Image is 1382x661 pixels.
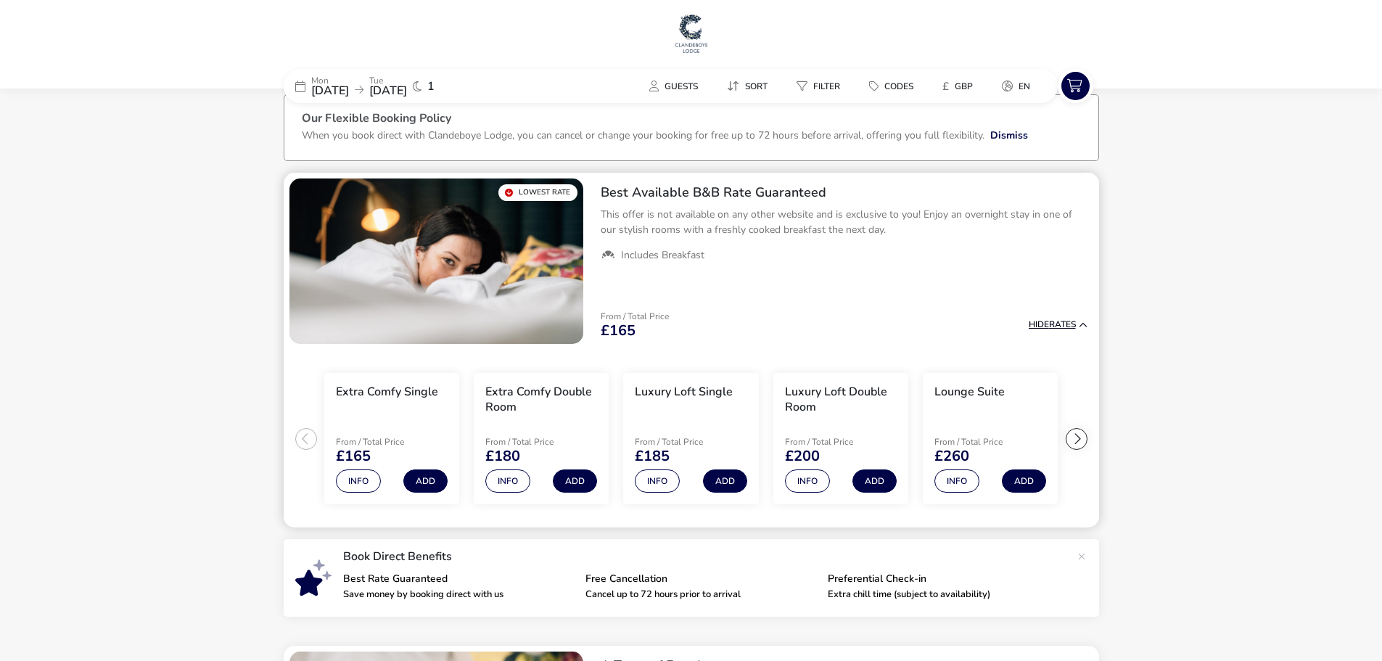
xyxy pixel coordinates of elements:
button: Add [852,469,897,493]
swiper-slide: 1 / 1 [289,178,583,344]
p: From / Total Price [601,312,669,321]
naf-pibe-menu-bar-item: Filter [785,75,857,97]
span: Sort [745,81,768,92]
p: This offer is not available on any other website and is exclusive to you! Enjoy an overnight stay... [601,207,1087,237]
img: Main Website [673,12,709,55]
button: Add [403,469,448,493]
h3: Our Flexible Booking Policy [302,112,1081,128]
p: Best Rate Guaranteed [343,574,574,584]
p: From / Total Price [785,438,888,446]
button: Info [336,469,381,493]
span: £165 [601,324,636,338]
p: Tue [369,76,407,85]
span: Guests [665,81,698,92]
span: Codes [884,81,913,92]
swiper-slide: 1 / 6 [317,367,466,511]
p: Extra chill time (subject to availability) [828,590,1058,599]
button: Guests [638,75,709,97]
naf-pibe-menu-bar-item: Sort [715,75,785,97]
span: Includes Breakfast [621,249,704,262]
button: Info [635,469,680,493]
h3: Luxury Loft Double Room [785,385,897,415]
button: Filter [785,75,852,97]
h3: Extra Comfy Single [336,385,438,400]
span: Hide [1029,319,1049,330]
p: Book Direct Benefits [343,551,1070,562]
swiper-slide: 3 / 6 [616,367,765,511]
p: Save money by booking direct with us [343,590,574,599]
p: From / Total Price [635,438,738,446]
span: Filter [813,81,840,92]
naf-pibe-menu-bar-item: en [990,75,1048,97]
button: £GBP [931,75,984,97]
div: Lowest Rate [498,184,577,201]
span: GBP [955,81,973,92]
button: Add [553,469,597,493]
p: Cancel up to 72 hours prior to arrival [585,590,816,599]
h2: Best Available B&B Rate Guaranteed [601,184,1087,201]
button: Info [785,469,830,493]
i: £ [942,79,949,94]
p: From / Total Price [934,438,1037,446]
p: Free Cancellation [585,574,816,584]
swiper-slide: 2 / 6 [466,367,616,511]
h3: Lounge Suite [934,385,1005,400]
button: Dismiss [990,128,1028,143]
span: £200 [785,449,820,464]
p: When you book direct with Clandeboye Lodge, you can cancel or change your booking for free up to ... [302,128,984,142]
swiper-slide: 5 / 6 [916,367,1065,511]
div: Best Available B&B Rate GuaranteedThis offer is not available on any other website and is exclusi... [589,173,1099,274]
div: Mon[DATE]Tue[DATE]1 [284,69,501,103]
span: [DATE] [311,83,349,99]
button: HideRates [1029,320,1087,329]
h3: Extra Comfy Double Room [485,385,597,415]
button: en [990,75,1042,97]
p: Mon [311,76,349,85]
span: en [1019,81,1030,92]
button: Add [1002,469,1046,493]
span: [DATE] [369,83,407,99]
naf-pibe-menu-bar-item: Codes [857,75,931,97]
button: Info [934,469,979,493]
p: From / Total Price [336,438,439,446]
button: Codes [857,75,925,97]
naf-pibe-menu-bar-item: £GBP [931,75,990,97]
naf-pibe-menu-bar-item: Guests [638,75,715,97]
span: £165 [336,449,371,464]
h3: Luxury Loft Single [635,385,733,400]
button: Add [703,469,747,493]
p: From / Total Price [485,438,588,446]
span: £260 [934,449,969,464]
swiper-slide: 6 / 6 [1065,367,1214,511]
span: 1 [427,81,435,92]
span: £180 [485,449,520,464]
span: £185 [635,449,670,464]
button: Sort [715,75,779,97]
button: Info [485,469,530,493]
swiper-slide: 4 / 6 [766,367,916,511]
p: Preferential Check-in [828,574,1058,584]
